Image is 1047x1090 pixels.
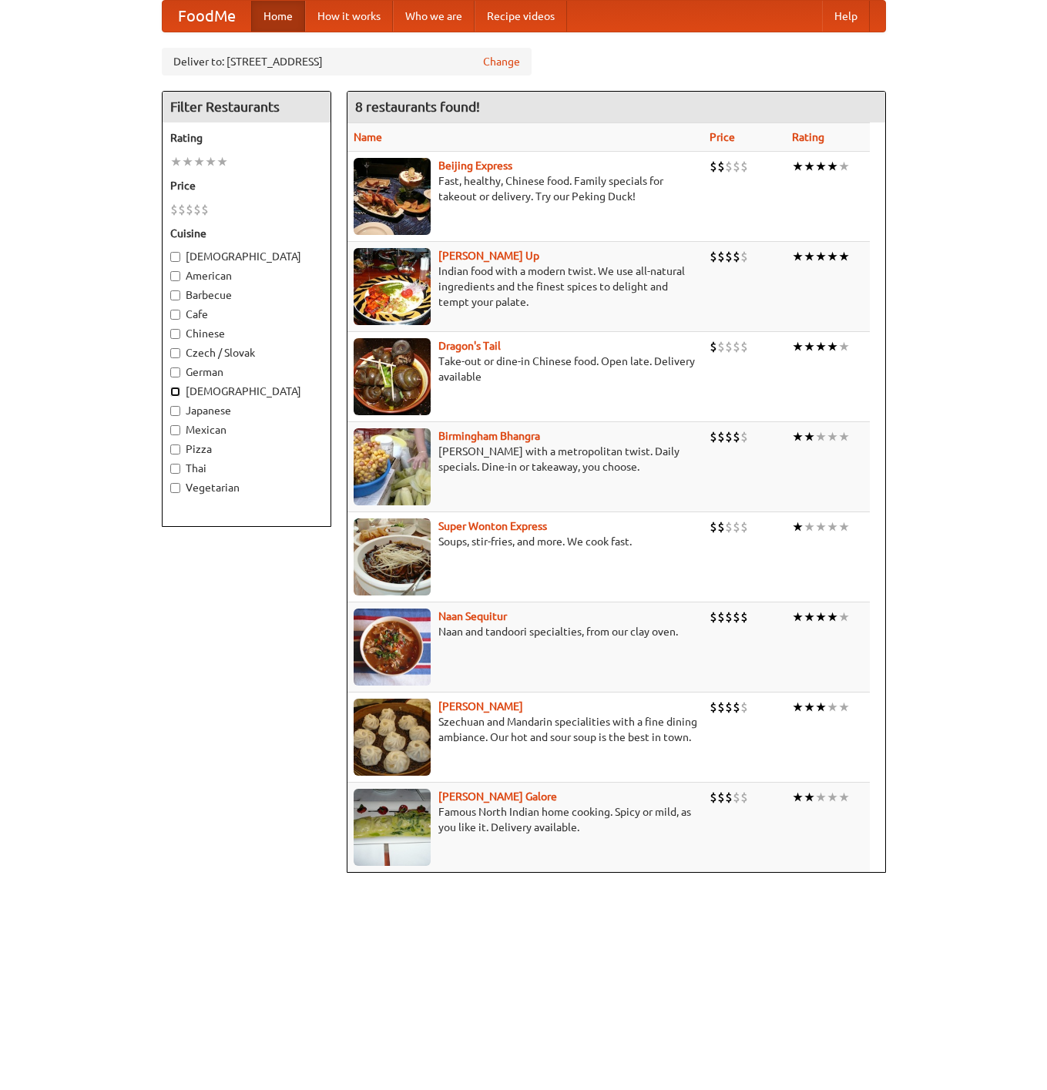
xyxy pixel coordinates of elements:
[827,789,838,806] li: ★
[170,480,323,495] label: Vegetarian
[740,428,748,445] li: $
[815,699,827,716] li: ★
[827,338,838,355] li: ★
[804,699,815,716] li: ★
[182,153,193,170] li: ★
[740,609,748,625] li: $
[710,338,717,355] li: $
[354,804,698,835] p: Famous North Indian home cooking. Spicy or mild, as you like it. Delivery available.
[838,609,850,625] li: ★
[815,248,827,265] li: ★
[170,367,180,377] input: German
[354,518,431,595] img: superwonton.jpg
[438,250,539,262] a: [PERSON_NAME] Up
[354,354,698,384] p: Take-out or dine-in Chinese food. Open late. Delivery available
[710,428,717,445] li: $
[438,159,512,172] a: Beijing Express
[717,609,725,625] li: $
[305,1,393,32] a: How it works
[710,609,717,625] li: $
[792,338,804,355] li: ★
[792,248,804,265] li: ★
[804,338,815,355] li: ★
[354,699,431,776] img: shandong.jpg
[170,483,180,493] input: Vegetarian
[438,430,540,442] a: Birmingham Bhangra
[725,609,733,625] li: $
[804,158,815,175] li: ★
[710,158,717,175] li: $
[815,609,827,625] li: ★
[725,158,733,175] li: $
[163,1,251,32] a: FoodMe
[827,248,838,265] li: ★
[725,338,733,355] li: $
[717,428,725,445] li: $
[804,248,815,265] li: ★
[354,338,431,415] img: dragon.jpg
[170,271,180,281] input: American
[170,326,323,341] label: Chinese
[354,158,431,235] img: beijing.jpg
[438,520,547,532] a: Super Wonton Express
[710,248,717,265] li: $
[725,699,733,716] li: $
[170,384,323,399] label: [DEMOGRAPHIC_DATA]
[354,609,431,686] img: naansequitur.jpg
[804,789,815,806] li: ★
[710,789,717,806] li: $
[354,534,698,549] p: Soups, stir-fries, and more. We cook fast.
[827,609,838,625] li: ★
[733,338,740,355] li: $
[170,444,180,454] input: Pizza
[710,131,735,143] a: Price
[354,624,698,639] p: Naan and tandoori specialties, from our clay oven.
[815,518,827,535] li: ★
[838,789,850,806] li: ★
[170,226,323,241] h5: Cuisine
[827,428,838,445] li: ★
[170,130,323,146] h5: Rating
[725,428,733,445] li: $
[792,609,804,625] li: ★
[717,338,725,355] li: $
[201,201,209,218] li: $
[162,48,532,75] div: Deliver to: [STREET_ADDRESS]
[815,428,827,445] li: ★
[354,444,698,475] p: [PERSON_NAME] with a metropolitan twist. Daily specials. Dine-in or takeaway, you choose.
[170,441,323,457] label: Pizza
[475,1,567,32] a: Recipe videos
[483,54,520,69] a: Change
[438,700,523,713] b: [PERSON_NAME]
[170,464,180,474] input: Thai
[193,153,205,170] li: ★
[438,610,507,622] a: Naan Sequitur
[717,158,725,175] li: $
[438,340,501,352] b: Dragon's Tail
[170,422,323,438] label: Mexican
[792,789,804,806] li: ★
[717,248,725,265] li: $
[170,406,180,416] input: Japanese
[170,387,180,397] input: [DEMOGRAPHIC_DATA]
[170,178,323,193] h5: Price
[354,789,431,866] img: currygalore.jpg
[170,153,182,170] li: ★
[170,425,180,435] input: Mexican
[186,201,193,218] li: $
[717,699,725,716] li: $
[438,790,557,803] b: [PERSON_NAME] Galore
[733,699,740,716] li: $
[710,518,717,535] li: $
[792,158,804,175] li: ★
[804,428,815,445] li: ★
[170,307,323,322] label: Cafe
[725,248,733,265] li: $
[827,158,838,175] li: ★
[740,699,748,716] li: $
[792,131,824,143] a: Rating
